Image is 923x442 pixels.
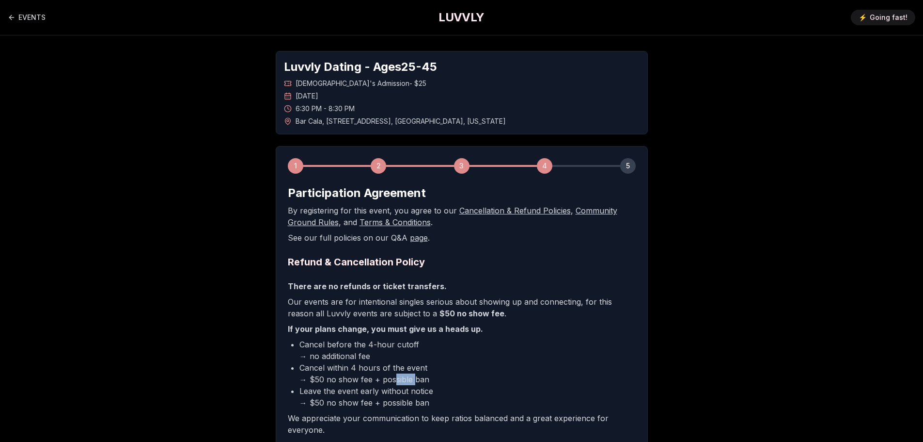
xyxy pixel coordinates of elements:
[288,158,303,174] div: 1
[296,79,426,88] span: [DEMOGRAPHIC_DATA]'s Admission - $25
[288,412,636,436] p: We appreciate your communication to keep ratios balanced and a great experience for everyone.
[288,323,636,335] p: If your plans change, you must give us a heads up.
[288,205,636,228] p: By registering for this event, you agree to our , , and .
[438,10,484,25] a: LUVVLY
[296,116,506,126] span: Bar Cala , [STREET_ADDRESS] , [GEOGRAPHIC_DATA] , [US_STATE]
[288,185,636,201] h2: Participation Agreement
[537,158,552,174] div: 4
[299,362,636,385] li: Cancel within 4 hours of the event → $50 no show fee + possible ban
[296,91,318,101] span: [DATE]
[371,158,386,174] div: 2
[288,232,636,244] p: See our full policies on our Q&A .
[288,296,636,319] p: Our events are for intentional singles serious about showing up and connecting, for this reason a...
[410,233,428,243] a: page
[360,217,431,227] a: Terms & Conditions
[439,309,504,318] b: $50 no show fee
[299,339,636,362] li: Cancel before the 4-hour cutoff → no additional fee
[870,13,907,22] span: Going fast!
[620,158,636,174] div: 5
[299,385,636,409] li: Leave the event early without notice → $50 no show fee + possible ban
[296,104,355,114] span: 6:30 PM - 8:30 PM
[454,158,469,174] div: 3
[288,280,636,292] p: There are no refunds or ticket transfers.
[288,255,636,269] h2: Refund & Cancellation Policy
[459,206,571,215] a: Cancellation & Refund Policies
[284,59,640,75] h1: Luvvly Dating - Ages 25 - 45
[8,8,46,27] a: Back to events
[859,13,867,22] span: ⚡️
